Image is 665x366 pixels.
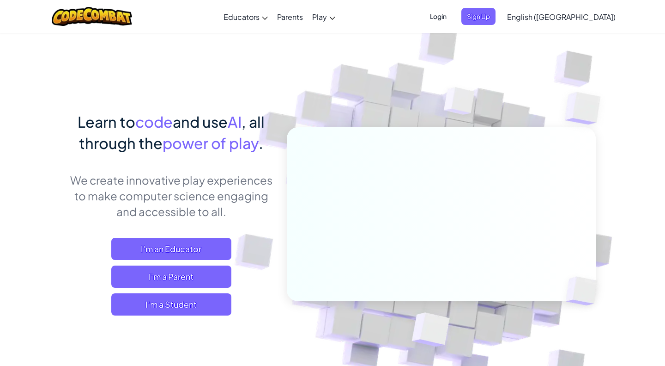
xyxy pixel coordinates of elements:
[219,4,272,29] a: Educators
[224,12,260,22] span: Educators
[272,4,308,29] a: Parents
[424,8,452,25] button: Login
[52,7,133,26] img: CodeCombat logo
[550,257,620,325] img: Overlap cubes
[546,69,626,148] img: Overlap cubes
[502,4,620,29] a: English ([GEOGRAPHIC_DATA])
[312,12,327,22] span: Play
[111,238,231,260] a: I'm an Educator
[259,134,263,152] span: .
[427,69,493,138] img: Overlap cubes
[507,12,616,22] span: English ([GEOGRAPHIC_DATA])
[228,112,242,131] span: AI
[69,172,273,219] p: We create innovative play experiences to make computer science engaging and accessible to all.
[461,8,496,25] button: Sign Up
[111,293,231,316] button: I'm a Student
[308,4,340,29] a: Play
[111,266,231,288] a: I'm a Parent
[173,112,228,131] span: and use
[78,112,135,131] span: Learn to
[163,134,259,152] span: power of play
[135,112,173,131] span: code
